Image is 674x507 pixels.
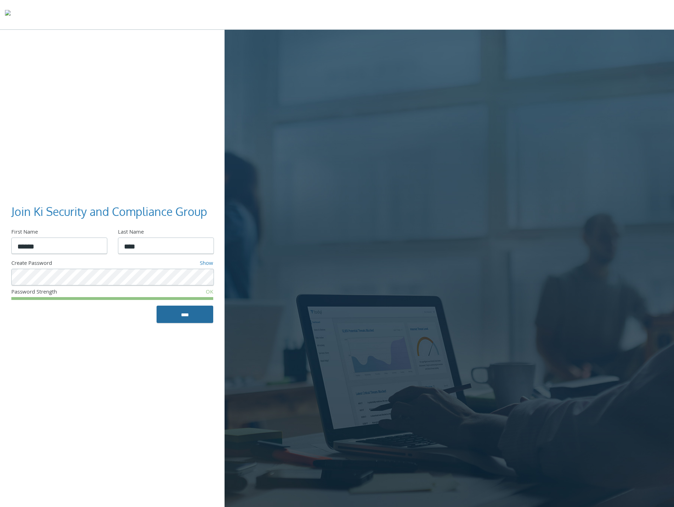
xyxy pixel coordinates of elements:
div: Password Strength [11,288,146,297]
div: First Name [11,228,107,238]
a: Show [200,259,213,268]
keeper-lock: Open Keeper Popup [200,273,208,281]
div: Last Name [118,228,213,238]
div: OK [146,288,213,297]
div: Create Password [11,260,140,269]
img: todyl-logo-dark.svg [5,7,11,22]
h3: Join Ki Security and Compliance Group [11,204,208,220]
